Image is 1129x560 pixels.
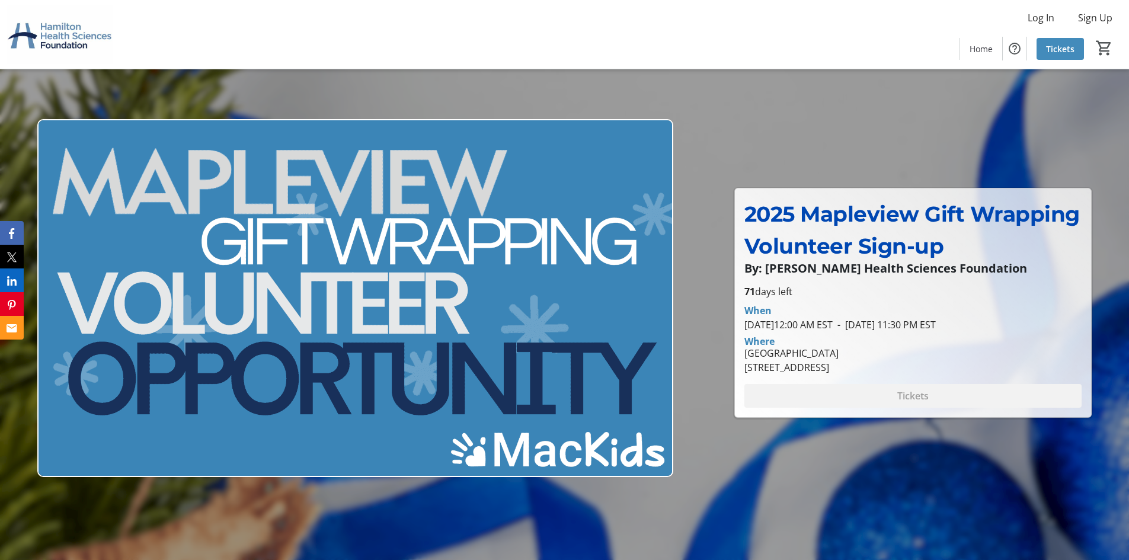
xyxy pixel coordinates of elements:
span: [DATE] 11:30 PM EST [833,318,936,331]
span: Log In [1028,11,1054,25]
div: Where [744,337,775,346]
span: Tickets [1046,43,1074,55]
span: 71 [744,285,755,298]
button: Log In [1018,8,1064,27]
div: [GEOGRAPHIC_DATA] [744,346,839,360]
span: [DATE] 12:00 AM EST [744,318,833,331]
img: Hamilton Health Sciences Foundation's Logo [7,5,113,64]
span: Home [970,43,993,55]
div: When [744,303,772,318]
span: Sign Up [1078,11,1112,25]
div: [STREET_ADDRESS] [744,360,839,375]
button: Sign Up [1069,8,1122,27]
a: Home [960,38,1002,60]
p: days left [744,284,1082,299]
span: - [833,318,845,331]
img: Campaign CTA Media Photo [37,119,673,477]
button: Help [1003,37,1026,60]
button: Cart [1093,37,1115,59]
span: 2025 Mapleview Gift Wrapping Volunteer Sign-up [744,201,1080,259]
p: By: [PERSON_NAME] Health Sciences Foundation [744,262,1082,275]
a: Tickets [1037,38,1084,60]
